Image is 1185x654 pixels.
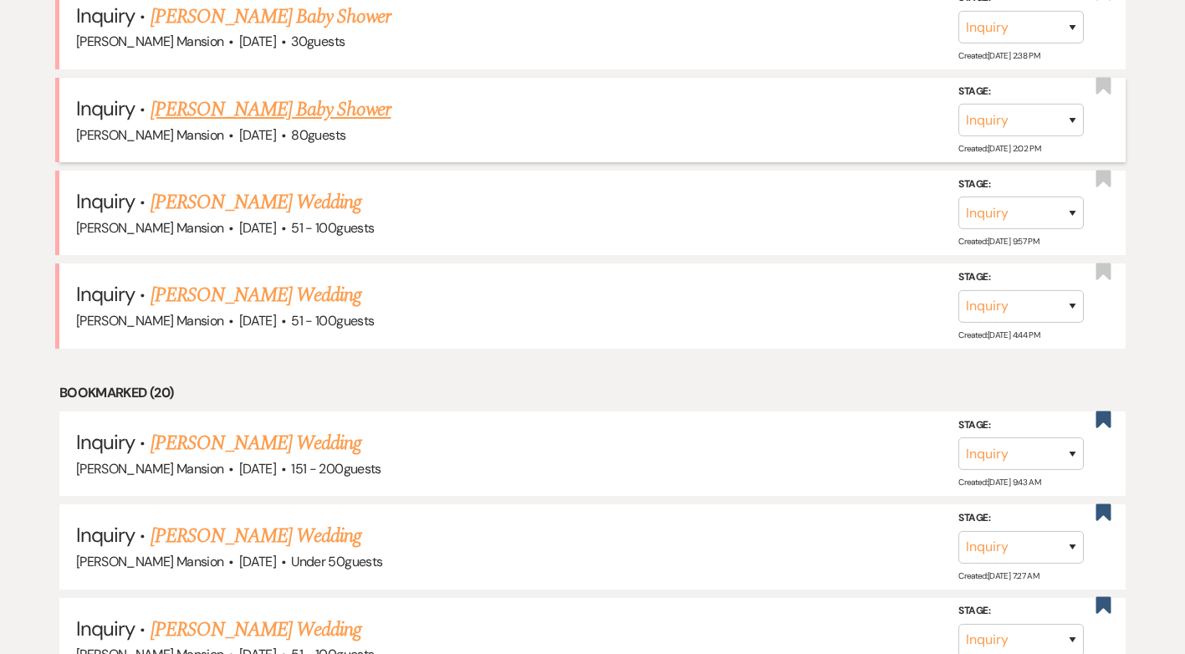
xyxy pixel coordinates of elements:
a: [PERSON_NAME] Wedding [151,521,362,551]
span: [PERSON_NAME] Mansion [76,460,224,478]
li: Bookmarked (20) [59,382,1126,404]
span: [PERSON_NAME] Mansion [76,219,224,237]
span: Created: [DATE] 2:38 PM [958,50,1039,61]
span: Created: [DATE] 9:43 AM [958,477,1040,488]
span: [DATE] [239,312,276,330]
label: Stage: [958,509,1084,528]
span: Inquiry [76,429,135,455]
label: Stage: [958,176,1084,194]
a: [PERSON_NAME] Wedding [151,428,362,458]
label: Stage: [958,83,1084,101]
span: [PERSON_NAME] Mansion [76,126,224,144]
span: [DATE] [239,126,276,144]
span: [DATE] [239,553,276,570]
span: Inquiry [76,188,135,214]
span: [PERSON_NAME] Mansion [76,312,224,330]
span: Under 50 guests [291,553,382,570]
span: [PERSON_NAME] Mansion [76,33,224,50]
span: 51 - 100 guests [291,219,374,237]
label: Stage: [958,602,1084,621]
a: [PERSON_NAME] Wedding [151,187,362,217]
span: [PERSON_NAME] Mansion [76,553,224,570]
span: 80 guests [291,126,345,144]
span: [DATE] [239,219,276,237]
span: Inquiry [76,281,135,307]
span: Created: [DATE] 2:02 PM [958,143,1040,154]
label: Stage: [958,268,1084,287]
span: [DATE] [239,33,276,50]
span: 151 - 200 guests [291,460,381,478]
a: [PERSON_NAME] Wedding [151,280,362,310]
span: Created: [DATE] 7:27 AM [958,570,1039,581]
span: [DATE] [239,460,276,478]
span: Inquiry [76,95,135,121]
span: Created: [DATE] 4:44 PM [958,330,1039,340]
span: Inquiry [76,522,135,548]
span: Inquiry [76,616,135,641]
a: [PERSON_NAME] Wedding [151,615,362,645]
span: Inquiry [76,3,135,28]
span: Created: [DATE] 9:57 PM [958,236,1039,247]
span: 30 guests [291,33,345,50]
label: Stage: [958,416,1084,435]
a: [PERSON_NAME] Baby Shower [151,2,391,32]
span: 51 - 100 guests [291,312,374,330]
a: [PERSON_NAME] Baby Shower [151,95,391,125]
